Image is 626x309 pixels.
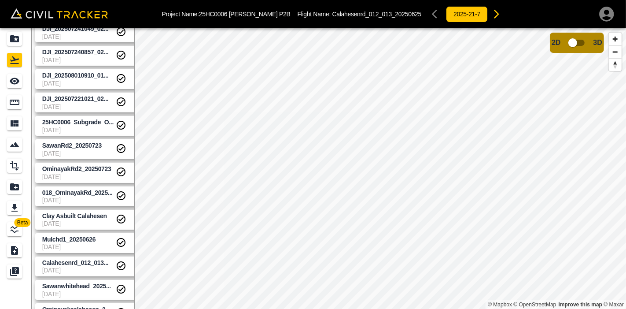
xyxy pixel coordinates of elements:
[514,302,556,308] a: OpenStreetMap
[332,11,422,18] span: Calahesenrd_012_013_20250625
[162,11,291,18] p: Project Name: 25HC0006 [PERSON_NAME] P2B
[134,28,626,309] canvas: Map
[552,39,560,47] span: 2D
[446,6,488,22] button: 2025-21-7
[298,11,421,18] p: Flight Name:
[609,58,622,71] button: Reset bearing to north
[11,8,108,19] img: Civil Tracker
[593,39,602,47] span: 3D
[126,23,144,41] button: settings
[116,26,126,37] svg: Completed
[559,302,602,308] a: Map feedback
[42,25,109,32] span: DJI_202507241049_029_SpruceRdclay2
[488,302,512,308] a: Mapbox
[609,33,622,45] button: Zoom in
[609,45,622,58] button: Zoom out
[604,302,624,308] a: Maxar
